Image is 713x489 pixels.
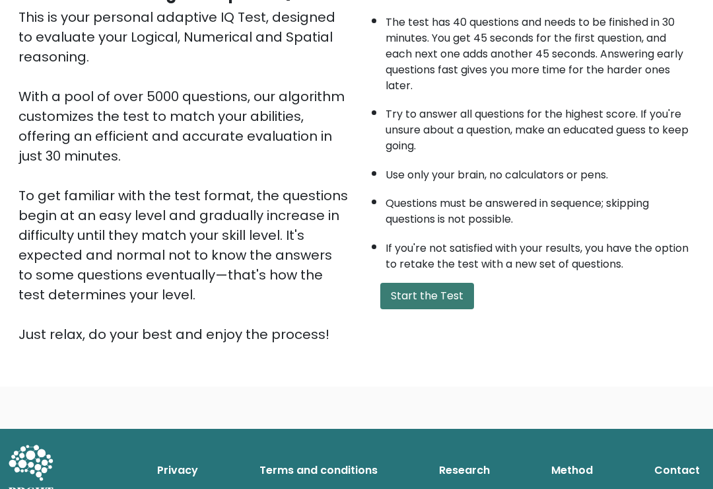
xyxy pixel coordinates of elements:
[386,161,695,183] li: Use only your brain, no calculators or pens.
[434,457,495,484] a: Research
[649,457,705,484] a: Contact
[380,283,474,309] button: Start the Test
[386,234,695,272] li: If you're not satisfied with your results, you have the option to retake the test with a new set ...
[546,457,598,484] a: Method
[386,100,695,154] li: Try to answer all questions for the highest score. If you're unsure about a question, make an edu...
[254,457,383,484] a: Terms and conditions
[386,8,695,94] li: The test has 40 questions and needs to be finished in 30 minutes. You get 45 seconds for the firs...
[18,7,349,344] div: This is your personal adaptive IQ Test, designed to evaluate your Logical, Numerical and Spatial ...
[386,189,695,227] li: Questions must be answered in sequence; skipping questions is not possible.
[152,457,203,484] a: Privacy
